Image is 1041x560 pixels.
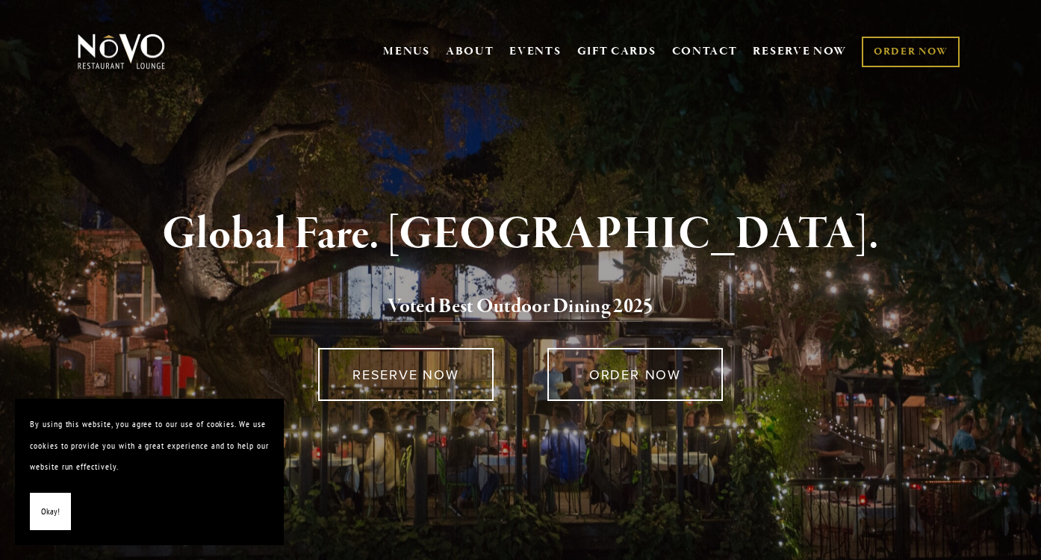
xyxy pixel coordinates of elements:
a: Voted Best Outdoor Dining 202 [388,293,643,322]
a: ORDER NOW [547,348,724,401]
a: CONTACT [672,37,738,66]
a: EVENTS [509,44,561,59]
a: RESERVE NOW [318,348,494,401]
a: ABOUT [446,44,494,59]
a: RESERVE NOW [753,37,847,66]
a: GIFT CARDS [577,37,656,66]
p: By using this website, you agree to our use of cookies. We use cookies to provide you with a grea... [30,414,269,478]
h2: 5 [102,291,939,323]
section: Cookie banner [15,399,284,545]
a: MENUS [383,44,430,59]
a: ORDER NOW [862,37,960,67]
button: Okay! [30,493,71,531]
strong: Global Fare. [GEOGRAPHIC_DATA]. [162,206,878,263]
img: Novo Restaurant &amp; Lounge [75,33,168,70]
span: Okay! [41,501,60,523]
